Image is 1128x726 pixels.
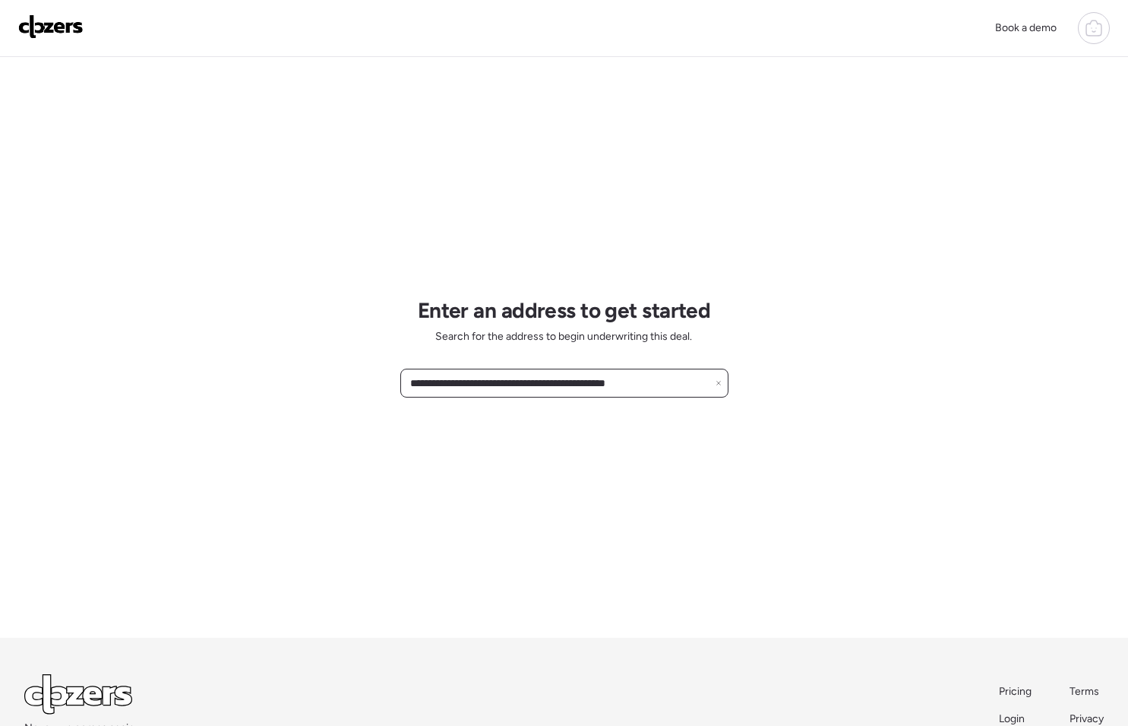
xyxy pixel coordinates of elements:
[995,21,1057,34] span: Book a demo
[18,14,84,39] img: Logo
[435,329,692,344] span: Search for the address to begin underwriting this deal.
[1070,684,1104,699] a: Terms
[1070,685,1099,698] span: Terms
[999,685,1032,698] span: Pricing
[999,684,1033,699] a: Pricing
[418,297,711,323] h1: Enter an address to get started
[24,674,132,715] img: Logo Light
[999,712,1025,725] span: Login
[1070,712,1104,725] span: Privacy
